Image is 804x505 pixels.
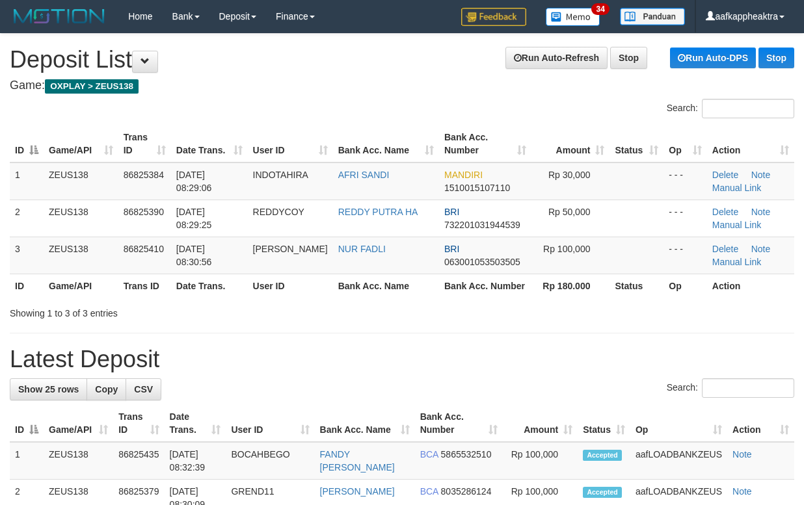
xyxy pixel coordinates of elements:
span: Accepted [583,450,622,461]
th: Bank Acc. Name: activate to sort column ascending [315,405,415,442]
span: Copy 1510015107110 to clipboard [444,183,510,193]
td: - - - [663,200,707,237]
th: Game/API: activate to sort column ascending [44,405,113,442]
a: [PERSON_NAME] [320,486,395,497]
a: Manual Link [712,220,762,230]
td: [DATE] 08:32:39 [165,442,226,480]
td: BOCAHBEGO [226,442,314,480]
th: User ID [248,274,333,298]
span: 86825390 [124,207,164,217]
span: [DATE] 08:29:06 [176,170,212,193]
th: User ID: activate to sort column ascending [226,405,314,442]
a: NUR FADLI [338,244,386,254]
td: - - - [663,237,707,274]
td: Rp 100,000 [503,442,578,480]
th: Action: activate to sort column ascending [727,405,794,442]
th: Game/API [44,274,118,298]
td: 3 [10,237,44,274]
span: Copy 8035286124 to clipboard [441,486,492,497]
td: aafLOADBANKZEUS [630,442,727,480]
img: Feedback.jpg [461,8,526,26]
a: Note [751,170,771,180]
th: ID: activate to sort column descending [10,405,44,442]
th: Status: activate to sort column ascending [578,405,630,442]
th: Trans ID: activate to sort column ascending [118,125,171,162]
span: Copy 063001053503505 to clipboard [444,257,520,267]
input: Search: [702,99,794,118]
th: ID [10,274,44,298]
th: Amount: activate to sort column ascending [531,125,610,162]
a: Copy [87,378,126,400]
th: Game/API: activate to sort column ascending [44,125,118,162]
th: Op [663,274,707,298]
img: MOTION_logo.png [10,6,109,26]
th: Bank Acc. Number [439,274,531,298]
a: Delete [712,244,738,254]
span: [DATE] 08:30:56 [176,244,212,267]
th: Bank Acc. Name [333,274,439,298]
a: Delete [712,170,738,180]
td: ZEUS138 [44,162,118,200]
span: MANDIRI [444,170,483,180]
th: Bank Acc. Number: activate to sort column ascending [439,125,531,162]
span: Copy 5865532510 to clipboard [441,449,492,460]
a: REDDY PUTRA HA [338,207,418,217]
th: Action [707,274,794,298]
h1: Deposit List [10,47,794,73]
th: Bank Acc. Number: activate to sort column ascending [415,405,503,442]
span: 86825384 [124,170,164,180]
a: Note [751,244,771,254]
span: Copy 732201031944539 to clipboard [444,220,520,230]
a: Show 25 rows [10,378,87,400]
span: [PERSON_NAME] [253,244,328,254]
a: Manual Link [712,257,762,267]
span: BRI [444,244,459,254]
th: Trans ID [118,274,171,298]
span: BRI [444,207,459,217]
th: Rp 180.000 [531,274,610,298]
th: Op: activate to sort column ascending [663,125,707,162]
span: BCA [420,449,438,460]
th: Trans ID: activate to sort column ascending [113,405,164,442]
span: [DATE] 08:29:25 [176,207,212,230]
a: Stop [758,47,794,68]
a: Note [751,207,771,217]
td: 1 [10,162,44,200]
h1: Latest Deposit [10,346,794,372]
span: BCA [420,486,438,497]
input: Search: [702,378,794,398]
label: Search: [667,99,794,118]
th: Bank Acc. Name: activate to sort column ascending [333,125,439,162]
td: 1 [10,442,44,480]
span: Rp 100,000 [543,244,590,254]
img: Button%20Memo.svg [546,8,600,26]
a: FANDY [PERSON_NAME] [320,449,395,473]
span: 34 [591,3,609,15]
img: panduan.png [620,8,685,25]
span: REDDYCOY [253,207,304,217]
span: INDOTAHIRA [253,170,308,180]
a: Delete [712,207,738,217]
td: - - - [663,162,707,200]
span: CSV [134,384,153,395]
span: Show 25 rows [18,384,79,395]
td: 86825435 [113,442,164,480]
th: Op: activate to sort column ascending [630,405,727,442]
td: 2 [10,200,44,237]
td: ZEUS138 [44,442,113,480]
a: Note [732,486,752,497]
span: 86825410 [124,244,164,254]
a: Note [732,449,752,460]
a: CSV [126,378,161,400]
a: Run Auto-Refresh [505,47,608,69]
span: Rp 50,000 [548,207,591,217]
th: Status: activate to sort column ascending [610,125,663,162]
label: Search: [667,378,794,398]
a: AFRI SANDI [338,170,390,180]
th: Action: activate to sort column ascending [707,125,794,162]
span: Accepted [583,487,622,498]
th: ID: activate to sort column descending [10,125,44,162]
div: Showing 1 to 3 of 3 entries [10,302,325,320]
span: OXPLAY > ZEUS138 [45,79,139,94]
a: Manual Link [712,183,762,193]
